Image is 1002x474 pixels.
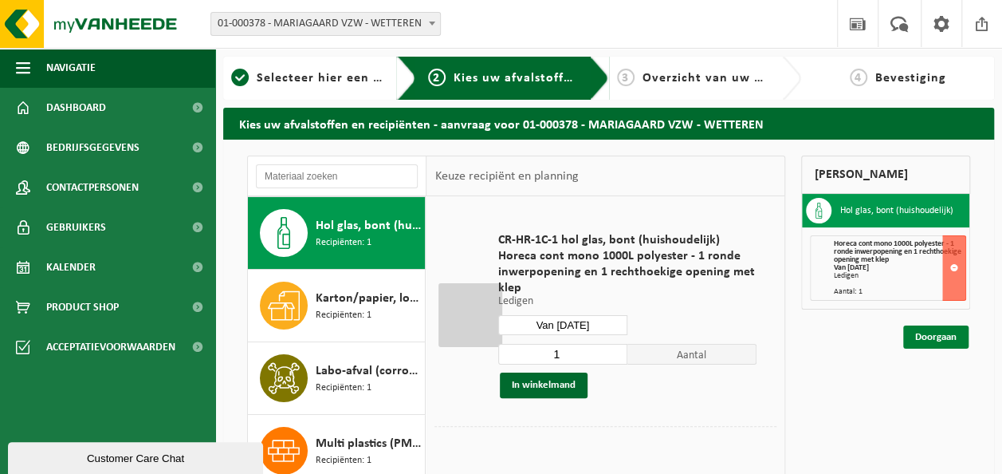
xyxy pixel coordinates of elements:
button: In winkelmand [500,373,587,398]
h3: Hol glas, bont (huishoudelijk) [839,198,953,223]
span: Kies uw afvalstoffen en recipiënten [454,72,673,85]
span: Recipiënten: 1 [316,453,371,468]
a: 1Selecteer hier een vestiging [231,69,384,88]
span: Kalender [46,247,96,287]
span: Dashboard [46,88,106,128]
span: Gebruikers [46,207,106,247]
span: Bedrijfsgegevens [46,128,139,168]
span: 3 [617,69,635,86]
span: Selecteer hier een vestiging [257,72,429,85]
div: Keuze recipiënt en planning [426,156,586,196]
div: [PERSON_NAME] [801,156,970,194]
span: Product Shop [46,287,119,327]
span: Horeca cont mono 1000L polyester - 1 ronde inwerpopening en 1 rechthoekige opening met klep [498,248,757,296]
button: Karton/papier, los (bedrijven) Recipiënten: 1 [248,270,426,342]
span: 4 [850,69,867,86]
strong: Van [DATE] [834,263,869,272]
span: Karton/papier, los (bedrijven) [316,289,421,308]
span: Multi plastics (PMD/harde kunststoffen/spanbanden/EPS/folie naturel/folie gemengd) [316,434,421,453]
span: CR-HR-1C-1 hol glas, bont (huishoudelijk) [498,232,757,248]
div: Aantal: 1 [834,288,965,296]
iframe: chat widget [8,439,266,474]
span: Hol glas, bont (huishoudelijk) [316,216,421,235]
h2: Kies uw afvalstoffen en recipiënten - aanvraag voor 01-000378 - MARIAGAARD VZW - WETTEREN [223,108,994,139]
span: Acceptatievoorwaarden [46,327,175,367]
p: Ledigen [498,296,757,307]
span: Labo-afval (corrosief - ontvlambaar) [316,361,421,381]
span: 01-000378 - MARIAGAARD VZW - WETTEREN [211,13,440,35]
span: Recipiënten: 1 [316,381,371,396]
a: Doorgaan [903,326,969,349]
div: Ledigen [834,272,965,280]
span: Contactpersonen [46,168,139,207]
span: Aantal [627,344,756,365]
input: Materiaal zoeken [256,164,418,188]
span: 01-000378 - MARIAGAARD VZW - WETTEREN [210,12,441,36]
span: Navigatie [46,48,96,88]
span: Recipiënten: 1 [316,308,371,323]
input: Selecteer datum [498,315,627,335]
button: Hol glas, bont (huishoudelijk) Recipiënten: 1 [248,197,426,270]
span: 1 [231,69,249,86]
span: Horeca cont mono 1000L polyester - 1 ronde inwerpopening en 1 rechthoekige opening met klep [834,239,961,264]
span: Recipiënten: 1 [316,235,371,251]
span: 2 [428,69,446,86]
button: Labo-afval (corrosief - ontvlambaar) Recipiënten: 1 [248,342,426,415]
span: Overzicht van uw aanvraag [642,72,811,85]
span: Bevestiging [875,72,946,85]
